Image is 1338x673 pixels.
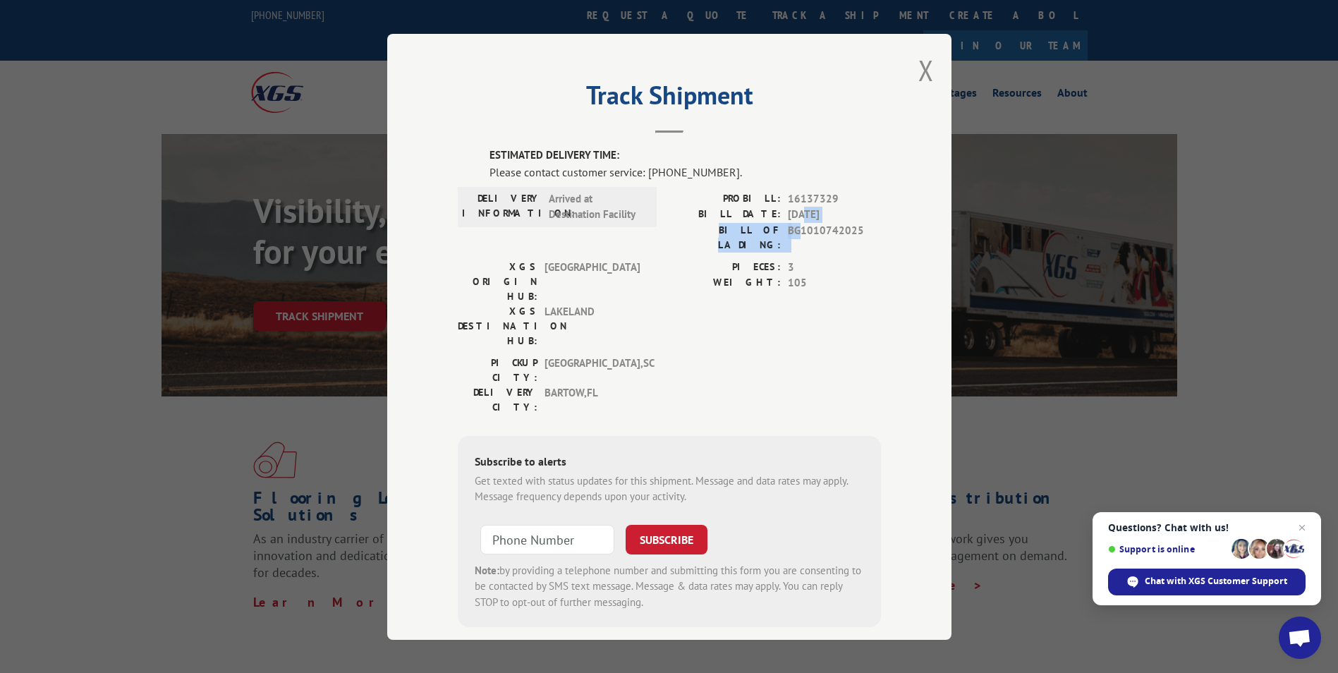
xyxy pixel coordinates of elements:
label: DELIVERY INFORMATION: [462,190,542,222]
span: Chat with XGS Customer Support [1145,575,1287,588]
label: XGS ORIGIN HUB: [458,259,537,303]
div: Chat with XGS Customer Support [1108,569,1306,595]
label: WEIGHT: [669,275,781,291]
strong: Note: [475,563,499,576]
label: DELIVERY CITY: [458,384,537,414]
span: 16137329 [788,190,881,207]
span: [GEOGRAPHIC_DATA] [545,259,640,303]
input: Phone Number [480,524,614,554]
button: SUBSCRIBE [626,524,707,554]
label: BILL DATE: [669,207,781,223]
label: PROBILL: [669,190,781,207]
span: BARTOW , FL [545,384,640,414]
div: Subscribe to alerts [475,452,864,473]
label: ESTIMATED DELIVERY TIME: [489,147,881,164]
h2: Track Shipment [458,85,881,112]
span: [DATE] [788,207,881,223]
label: XGS DESTINATION HUB: [458,303,537,348]
div: Please contact customer service: [PHONE_NUMBER]. [489,163,881,180]
span: Close chat [1294,519,1310,536]
span: BG1010742025 [788,222,881,252]
span: Support is online [1108,544,1227,554]
span: LAKELAND [545,303,640,348]
button: Close modal [918,51,934,89]
label: PIECES: [669,259,781,275]
span: Questions? Chat with us! [1108,522,1306,533]
span: Arrived at Destination Facility [549,190,644,222]
div: Open chat [1279,617,1321,659]
span: 3 [788,259,881,275]
span: [GEOGRAPHIC_DATA] , SC [545,355,640,384]
div: by providing a telephone number and submitting this form you are consenting to be contacted by SM... [475,562,864,610]
div: Get texted with status updates for this shipment. Message and data rates may apply. Message frequ... [475,473,864,504]
label: BILL OF LADING: [669,222,781,252]
span: 105 [788,275,881,291]
label: PICKUP CITY: [458,355,537,384]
